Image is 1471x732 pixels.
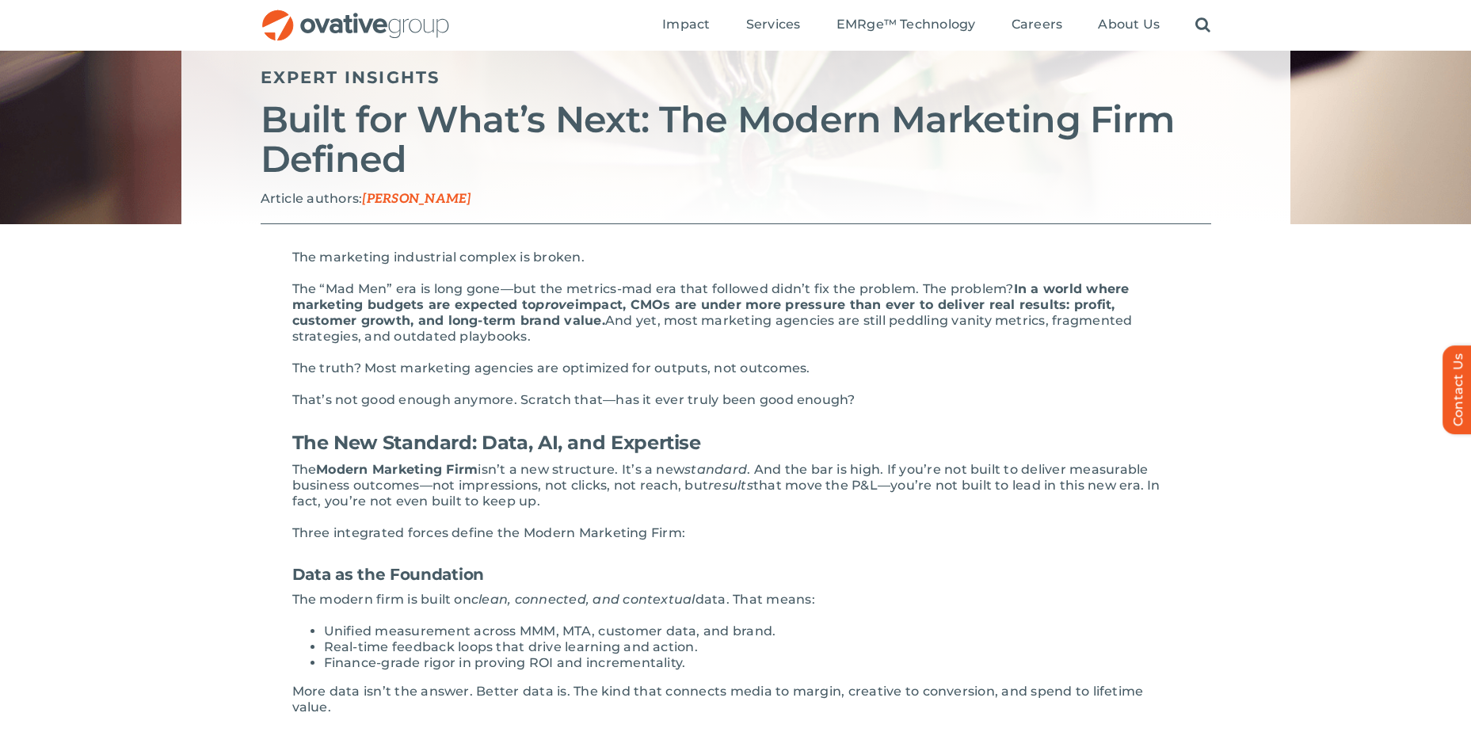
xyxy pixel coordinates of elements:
span: Services [746,17,801,32]
a: Impact [662,17,710,34]
strong: Data as the Foundation [292,565,484,584]
a: Services [746,17,801,34]
p: The marketing industrial complex is broken. [292,250,1179,265]
li: Unified measurement across MMM, MTA, customer data, and brand. [324,623,1179,639]
a: Expert Insights [261,67,440,87]
span: About Us [1098,17,1160,32]
span: EMRge™ Technology [836,17,976,32]
strong: Modern Marketing Firm [316,462,478,477]
p: That’s not good enough anymore. Scratch that—has it ever truly been good enough? [292,392,1179,408]
a: About Us [1098,17,1160,34]
p: Article authors: [261,191,1211,208]
a: EMRge™ Technology [836,17,976,34]
em: prove [535,297,574,312]
p: More data isn’t the answer. Better data is. The kind that connects media to margin, creative to c... [292,684,1179,715]
strong: In a world where marketing budgets are expected to impact, CMOs are under more pressure than ever... [292,281,1130,328]
em: clean, connected, and contextual [471,592,695,607]
a: Search [1195,17,1210,34]
span: Careers [1012,17,1063,32]
span: Impact [662,17,710,32]
p: Three integrated forces define the Modern Marketing Firm: [292,525,1179,541]
p: The modern firm is built on data. That means: [292,592,1179,608]
a: Careers [1012,17,1063,34]
span: [PERSON_NAME] [362,192,471,207]
em: results [708,478,753,493]
p: The isn’t a new structure. It’s a new . And the bar is high. If you’re not built to deliver measu... [292,462,1179,509]
strong: The New Standard: Data, AI, and Expertise [292,431,701,454]
a: OG_Full_horizontal_RGB [261,8,451,23]
p: The truth? Most marketing agencies are optimized for outputs, not outcomes. [292,360,1179,376]
p: The “Mad Men” era is long gone—but the metrics-mad era that followed didn’t fix the problem. The ... [292,281,1179,345]
li: Real-time feedback loops that drive learning and action. [324,639,1179,655]
li: Finance-grade rigor in proving ROI and incrementality. [324,655,1179,671]
h2: Built for What’s Next: The Modern Marketing Firm Defined [261,100,1211,179]
em: standard [684,462,747,477]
